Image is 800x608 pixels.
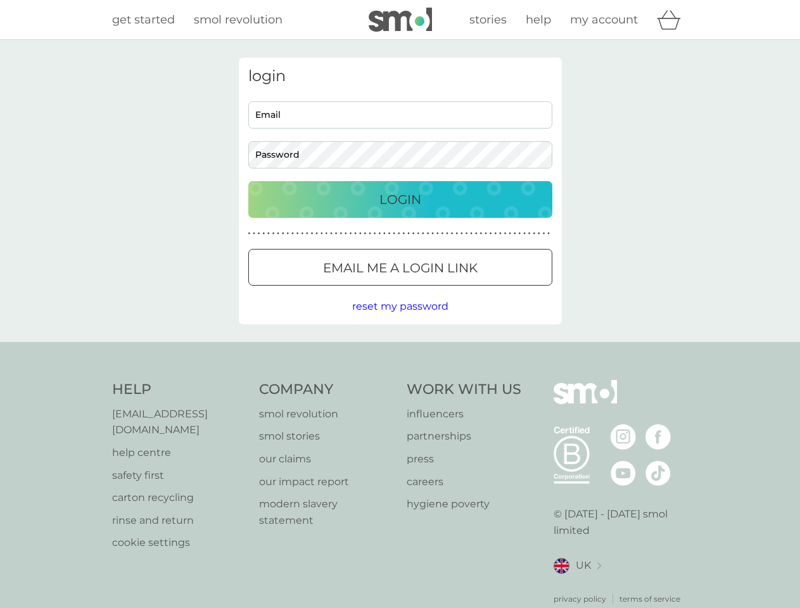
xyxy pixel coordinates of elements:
[490,231,492,237] p: ●
[576,557,591,574] span: UK
[526,13,551,27] span: help
[248,181,552,218] button: Login
[248,231,251,237] p: ●
[469,11,507,29] a: stories
[112,535,247,551] a: cookie settings
[475,231,478,237] p: ●
[315,231,318,237] p: ●
[112,512,247,529] a: rinse and return
[383,231,386,237] p: ●
[112,445,247,461] a: help centre
[451,231,454,237] p: ●
[554,506,689,538] p: © [DATE] - [DATE] smol limited
[407,428,521,445] a: partnerships
[570,11,638,29] a: my account
[469,13,507,27] span: stories
[282,231,284,237] p: ●
[287,231,289,237] p: ●
[352,298,448,315] button: reset my password
[412,231,415,237] p: ●
[259,428,394,445] p: smol stories
[112,11,175,29] a: get started
[259,380,394,400] h4: Company
[485,231,487,237] p: ●
[494,231,497,237] p: ●
[112,406,247,438] a: [EMAIL_ADDRESS][DOMAIN_NAME]
[657,7,689,32] div: basket
[340,231,342,237] p: ●
[388,231,391,237] p: ●
[431,231,434,237] p: ●
[350,231,352,237] p: ●
[645,424,671,450] img: visit the smol Facebook page
[335,231,338,237] p: ●
[311,231,314,237] p: ●
[272,231,275,237] p: ●
[291,231,294,237] p: ●
[112,380,247,400] h4: Help
[352,300,448,312] span: reset my password
[403,231,405,237] p: ●
[422,231,424,237] p: ●
[619,593,680,605] p: terms of service
[538,231,540,237] p: ●
[248,249,552,286] button: Email me a login link
[504,231,507,237] p: ●
[547,231,550,237] p: ●
[466,231,468,237] p: ●
[259,406,394,422] a: smol revolution
[112,13,175,27] span: get started
[526,11,551,29] a: help
[359,231,362,237] p: ●
[194,13,283,27] span: smol revolution
[554,593,606,605] a: privacy policy
[248,67,552,85] h3: login
[446,231,448,237] p: ●
[514,231,516,237] p: ●
[407,496,521,512] a: hygiene poverty
[611,424,636,450] img: visit the smol Instagram page
[345,231,347,237] p: ●
[393,231,395,237] p: ●
[369,231,371,237] p: ●
[323,258,478,278] p: Email me a login link
[354,231,357,237] p: ●
[259,474,394,490] p: our impact report
[455,231,458,237] p: ●
[436,231,439,237] p: ●
[441,231,444,237] p: ●
[194,11,283,29] a: smol revolution
[379,189,421,210] p: Login
[267,231,270,237] p: ●
[597,562,601,569] img: select a new location
[277,231,279,237] p: ●
[480,231,483,237] p: ●
[378,231,381,237] p: ●
[258,231,260,237] p: ●
[407,474,521,490] a: careers
[330,231,333,237] p: ●
[611,460,636,486] img: visit the smol Youtube page
[407,451,521,467] a: press
[374,231,376,237] p: ●
[470,231,473,237] p: ●
[112,467,247,484] a: safety first
[533,231,535,237] p: ●
[427,231,429,237] p: ●
[259,451,394,467] p: our claims
[364,231,367,237] p: ●
[407,380,521,400] h4: Work With Us
[528,231,531,237] p: ●
[306,231,308,237] p: ●
[523,231,526,237] p: ●
[407,231,410,237] p: ●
